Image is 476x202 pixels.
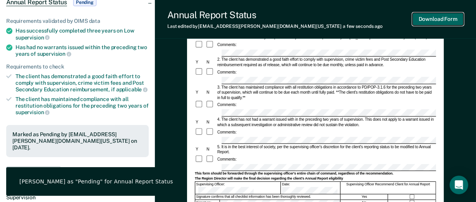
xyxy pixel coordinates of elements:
[217,130,237,135] div: Comments:
[412,13,464,26] button: Download Form
[217,57,436,68] div: 2. The client has demonstrated a good faith effort to comply with supervision, crime victim fees ...
[15,34,50,41] span: supervision
[195,182,281,194] div: Supervising Officer:
[6,166,61,182] button: Update status
[12,131,143,151] div: Marked as Pending by [EMAIL_ADDRESS][PERSON_NAME][DOMAIN_NAME][US_STATE] on [DATE].
[195,147,206,152] div: Y
[195,176,436,181] div: The Region Director will make the final decision regarding the client's Annual Report eligibility
[15,109,50,115] span: supervision
[217,85,436,100] div: 3. The client has maintained compliance with all restitution obligations in accordance to PD/POP-...
[167,9,383,21] div: Annual Report Status
[195,90,206,95] div: Y
[37,51,71,57] span: supervision
[206,60,217,65] div: N
[217,43,237,48] div: Comments:
[281,182,340,194] div: Date:
[6,63,149,70] div: Requirements to check
[6,18,149,24] div: Requirements validated by OIMS data
[195,60,206,65] div: Y
[116,86,148,92] span: applicable
[206,147,217,152] div: N
[341,182,436,194] div: Supervising Officer Recommend Client for Annual Report
[64,166,104,182] span: Revert Changes
[15,44,149,57] div: Has had no warrants issued within the preceding two years of
[206,120,217,125] div: N
[195,194,340,199] div: Signature confirms that all checklist information has been thoroughly reviewed.
[217,157,237,162] div: Comments:
[217,117,436,127] div: 4. The client has not had a warrant issued with in the preceding two years of supervision. This d...
[450,176,468,194] div: Open Intercom Messenger
[167,24,383,29] div: Last edited by [EMAIL_ADDRESS][PERSON_NAME][DOMAIN_NAME][US_STATE]
[15,27,149,41] div: Has successfully completed three years on Low
[195,120,206,125] div: Y
[15,73,149,93] div: The client has demonstrated a good faith effort to comply with supervision, crime victim fees and...
[195,172,436,176] div: This form should be forwarded through the supervising officer's entire chain of command, regardle...
[217,144,436,155] div: 5. It is in the best interest of society, per the supervising officer's discretion for the client...
[217,70,237,75] div: Comments:
[6,194,149,201] dt: Supervision
[206,90,217,95] div: N
[341,194,388,199] div: Yes
[217,102,237,107] div: Comments:
[19,178,173,185] div: [PERSON_NAME] as "Pending" for Annual Report Status
[343,24,383,29] span: a few seconds ago
[15,96,149,116] div: The client has maintained compliance with all restitution obligations for the preceding two years of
